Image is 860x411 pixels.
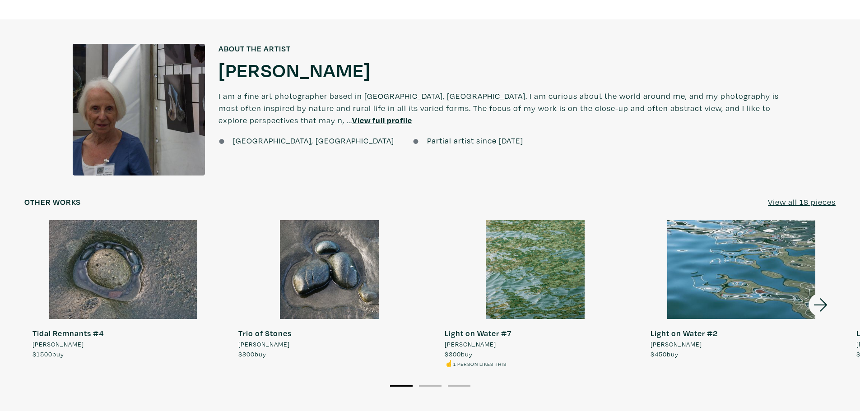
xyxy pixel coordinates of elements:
[642,220,840,359] a: Light on Water #2 [PERSON_NAME] $450buy
[218,44,787,54] h6: About the artist
[230,220,428,359] a: Trio of Stones [PERSON_NAME] $800buy
[233,135,394,146] span: [GEOGRAPHIC_DATA], [GEOGRAPHIC_DATA]
[24,197,81,207] h6: Other works
[768,196,836,208] a: View all 18 pieces
[238,339,290,349] span: [PERSON_NAME]
[33,339,84,349] span: [PERSON_NAME]
[352,115,412,125] a: View full profile
[651,350,667,358] span: $450
[427,135,523,146] span: Partial artist since [DATE]
[445,328,511,338] strong: Light on Water #7
[238,350,266,358] span: buy
[453,360,507,367] small: 1 person likes this
[445,350,473,358] span: buy
[390,385,413,387] button: 1 of 3
[445,339,496,349] span: [PERSON_NAME]
[437,220,634,369] a: Light on Water #7 [PERSON_NAME] $300buy ☝️1 person likes this
[651,339,702,349] span: [PERSON_NAME]
[24,220,222,359] a: Tidal Remnants #4 [PERSON_NAME] $1500buy
[218,82,787,134] p: I am a fine art photographer based in [GEOGRAPHIC_DATA], [GEOGRAPHIC_DATA]. I am curious about th...
[33,350,52,358] span: $1500
[651,350,679,358] span: buy
[33,328,104,338] strong: Tidal Remnants #4
[445,350,461,358] span: $300
[238,328,292,338] strong: Trio of Stones
[33,350,64,358] span: buy
[651,328,718,338] strong: Light on Water #2
[419,385,442,387] button: 2 of 3
[218,57,371,82] a: [PERSON_NAME]
[768,197,836,207] u: View all 18 pieces
[448,385,470,387] button: 3 of 3
[238,350,255,358] span: $800
[445,359,511,369] li: ☝️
